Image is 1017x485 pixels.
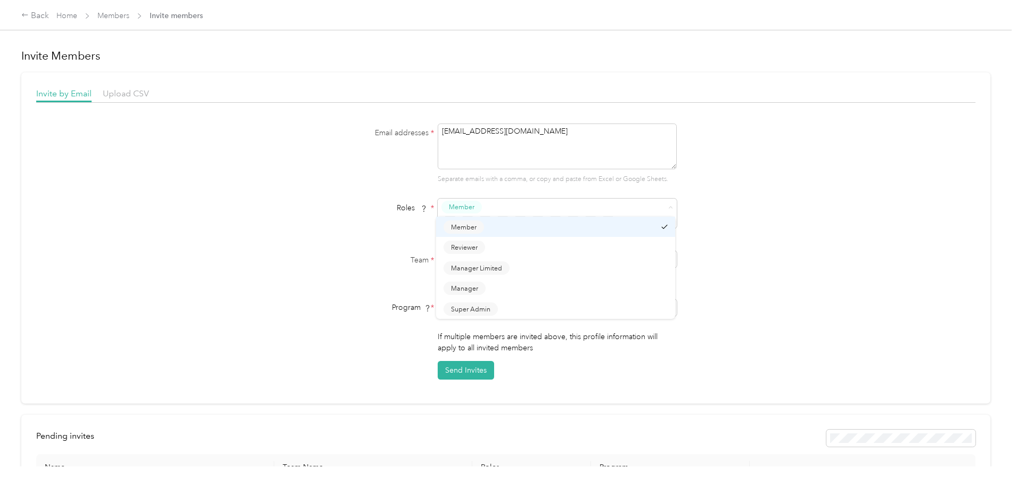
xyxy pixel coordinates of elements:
[301,127,434,138] label: Email addresses
[301,302,434,313] div: Program
[103,88,149,98] span: Upload CSV
[150,10,203,21] span: Invite members
[21,10,49,22] div: Back
[438,331,677,354] p: If multiple members are invited above, this profile information will apply to all invited members
[449,202,474,212] span: Member
[441,201,482,214] button: Member
[97,11,129,20] a: Members
[36,454,274,481] th: Name
[451,284,478,293] span: Manager
[444,282,486,295] button: Manager
[36,430,102,447] div: left-menu
[472,454,591,481] th: Roles
[451,263,502,273] span: Manager Limited
[451,304,490,314] span: Super Admin
[451,222,477,232] span: Member
[393,200,431,216] span: Roles
[438,175,677,184] p: Separate emails with a comma, or copy and paste from Excel or Google Sheets.
[56,11,77,20] a: Home
[36,430,975,447] div: info-bar
[36,431,94,441] span: Pending invites
[274,454,472,481] th: Team Name
[451,243,478,252] span: Reviewer
[444,241,485,254] button: Reviewer
[301,254,434,266] label: Team
[36,88,92,98] span: Invite by Email
[444,261,510,275] button: Manager Limited
[826,430,975,447] div: Resend all invitations
[591,454,750,481] th: Program
[21,48,990,63] h1: Invite Members
[444,220,484,234] button: Member
[444,302,498,316] button: Super Admin
[957,425,1017,485] iframe: Everlance-gr Chat Button Frame
[438,124,677,169] textarea: [EMAIL_ADDRESS][DOMAIN_NAME]
[438,361,494,380] button: Send Invites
